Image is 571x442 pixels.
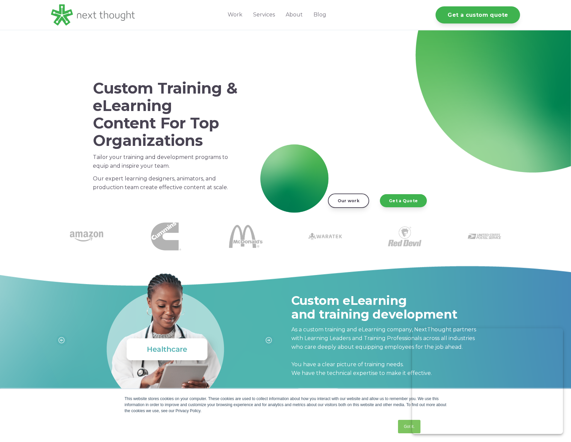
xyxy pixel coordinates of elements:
[51,259,280,422] section: Image carousel with 9 slides.
[70,220,103,253] img: amazon-1
[275,74,476,187] iframe: NextThought Reel
[468,220,501,253] img: USPS
[264,335,274,346] button: Next slide
[125,396,447,414] div: This website stores cookies on your computer. These cookies are used to collect information about...
[93,174,238,192] p: Our expert learning designers, animators, and production team create effective content at scale.
[291,326,476,376] span: As a custom training and eLearning company, NextThought partners with Learning Leaders and Traini...
[56,335,67,346] button: Go to last slide
[308,220,342,253] img: Waratek logo
[51,4,135,25] img: LG - NextThought Logo
[93,153,238,170] p: Tailor your training and development programs to equip and inspire your team.
[328,194,369,208] a: Our work
[436,6,520,23] a: Get a custom quote
[380,194,427,207] a: Get a Quote
[388,220,421,253] img: Red Devil
[151,221,181,252] img: Cummins
[101,259,230,408] img: Healthcare
[51,259,280,408] div: 1 of 9
[398,420,420,433] a: Got it.
[93,79,238,149] h1: Custom Training & eLearning Content For Top Organizations
[229,220,263,253] img: McDonalds 1
[291,293,457,322] span: Custom eLearning and training development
